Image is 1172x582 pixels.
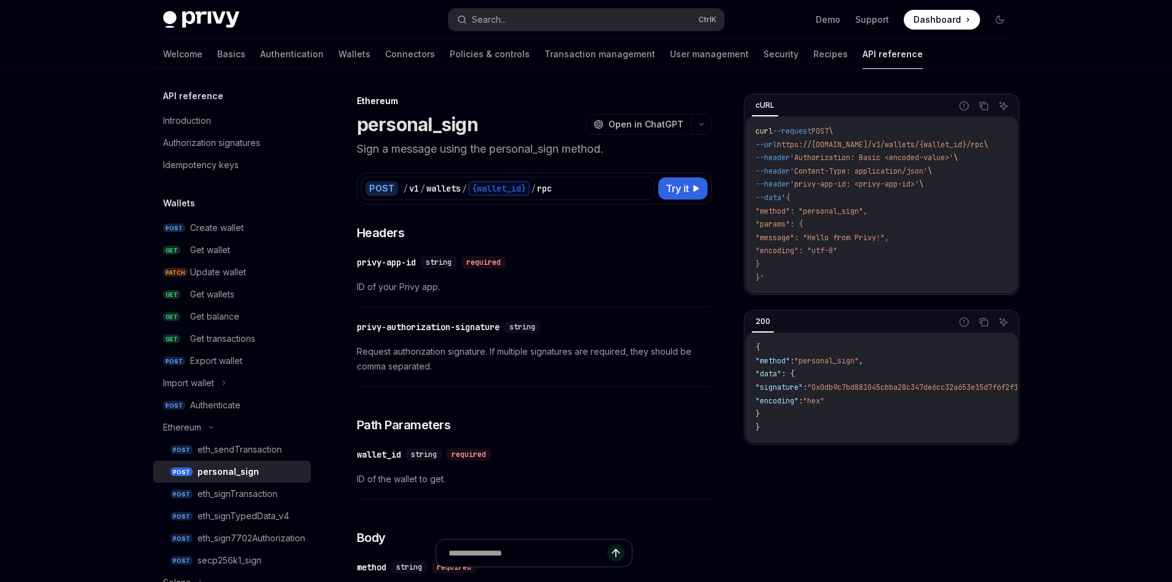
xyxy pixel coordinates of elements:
[163,290,180,299] span: GET
[153,328,311,350] a: GETGet transactions
[190,309,239,324] div: Get balance
[976,98,992,114] button: Copy the contents from the code block
[755,219,803,229] span: "params": {
[755,153,790,163] span: --header
[403,182,408,195] div: /
[357,256,416,269] div: privy-app-id
[163,39,202,69] a: Welcome
[411,450,437,459] span: string
[984,140,988,150] span: \
[790,166,928,176] span: 'Content-Type: application/json'
[956,314,972,330] button: Report incorrect code
[190,220,244,235] div: Create wallet
[357,321,500,333] div: privy-authorization-signature
[863,39,923,69] a: API reference
[813,39,848,69] a: Recipes
[450,39,530,69] a: Policies & controls
[803,396,824,406] span: "hex"
[153,239,311,261] a: GETGet wallet
[461,256,506,269] div: required
[752,314,774,329] div: 200
[755,126,773,136] span: curl
[170,490,193,499] span: POST
[829,126,833,136] span: \
[190,331,255,346] div: Get transactions
[170,467,193,477] span: POST
[755,356,790,366] span: "method"
[163,135,260,150] div: Authorization signatures
[790,153,954,163] span: 'Authorization: Basic <encoded-value>'
[197,487,277,501] div: eth_signTransaction
[752,98,778,113] div: cURL
[163,89,223,103] h5: API reference
[217,39,245,69] a: Basics
[163,357,185,366] span: POST
[357,113,478,135] h1: personal_sign
[163,158,239,172] div: Idempotency keys
[803,382,807,392] span: :
[995,98,1011,114] button: Ask AI
[260,39,324,69] a: Authentication
[357,95,712,107] div: Ethereum
[773,126,811,136] span: --request
[531,182,536,195] div: /
[777,140,984,150] span: https://[DOMAIN_NAME]/v1/wallets/{wallet_id}/rpc
[163,268,188,277] span: PATCH
[197,464,259,479] div: personal_sign
[190,398,241,413] div: Authenticate
[462,182,467,195] div: /
[163,11,239,28] img: dark logo
[338,39,370,69] a: Wallets
[755,273,764,283] span: }'
[153,305,311,328] a: GETGet balance
[781,369,794,379] span: : {
[197,553,261,568] div: secp256k1_sign
[153,217,311,239] a: POSTCreate wallet
[426,257,452,267] span: string
[755,166,790,176] span: --header
[153,132,311,154] a: Authorization signatures
[357,140,712,158] p: Sign a message using the personal_sign method.
[153,483,311,505] a: POSTeth_signTransaction
[197,442,282,457] div: eth_sendTransaction
[163,246,180,255] span: GET
[357,344,712,374] span: Request authorization signature. If multiple signatures are required, they should be comma separa...
[919,179,923,189] span: \
[153,283,311,305] a: GETGet wallets
[153,549,311,572] a: POSTsecp256k1_sign
[447,448,491,461] div: required
[811,126,829,136] span: POST
[153,461,311,483] a: POSTpersonal_sign
[448,9,724,31] button: Search...CtrlK
[357,224,405,241] span: Headers
[698,15,717,25] span: Ctrl K
[537,182,552,195] div: rpc
[608,118,684,131] span: Open in ChatGPT
[794,356,859,366] span: "personal_sign"
[190,354,242,368] div: Export wallet
[904,10,980,30] a: Dashboard
[190,243,230,257] div: Get wallet
[197,531,305,546] div: eth_sign7702Authorization
[153,439,311,461] a: POSTeth_sendTransaction
[859,356,863,366] span: ,
[170,556,193,565] span: POST
[755,382,803,392] span: "signature"
[357,416,451,434] span: Path Parameters
[976,314,992,330] button: Copy the contents from the code block
[190,265,246,280] div: Update wallet
[755,369,781,379] span: "data"
[426,182,461,195] div: wallets
[755,193,781,203] span: --data
[170,512,193,521] span: POST
[755,259,760,269] span: }
[816,14,840,26] a: Demo
[855,14,889,26] a: Support
[170,445,193,455] span: POST
[509,322,535,332] span: string
[197,509,289,523] div: eth_signTypedData_v4
[153,154,311,176] a: Idempotency keys
[420,182,425,195] div: /
[153,261,311,283] a: PATCHUpdate wallet
[956,98,972,114] button: Report incorrect code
